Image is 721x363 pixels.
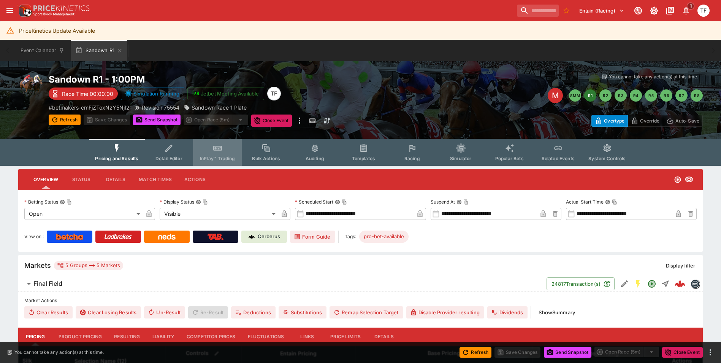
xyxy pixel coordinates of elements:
[24,295,697,306] label: Market Actions
[18,276,547,291] button: Final Field
[359,233,409,240] span: pro-bet-available
[121,87,184,100] button: Simulation Running
[345,231,356,243] label: Tags:
[367,328,401,346] button: Details
[108,328,146,346] button: Resulting
[547,277,615,290] button: 24817Transaction(s)
[591,115,628,127] button: Overtype
[359,231,409,243] div: Betting Target: cerberus
[181,328,242,346] button: Competitor Prices
[662,347,703,358] button: Close Event
[604,117,624,125] p: Overtype
[56,234,83,240] img: Betcha
[196,199,201,205] button: Display StatusCopy To Clipboard
[57,261,120,270] div: 5 Groups 5 Markets
[19,24,95,38] div: PriceKinetics Update Available
[584,89,596,102] button: R1
[184,115,248,125] div: split button
[279,306,326,318] button: Substitutions
[675,279,685,289] img: logo-cerberus--red.svg
[155,156,182,161] span: Detail Editor
[706,348,715,357] button: more
[544,347,591,358] button: Send Snapshot
[560,5,572,17] button: No Bookmarks
[24,231,44,243] label: View on :
[98,170,133,189] button: Details
[691,280,699,288] img: betmakers
[431,199,455,205] p: Suspend At
[27,170,64,189] button: Overview
[178,170,212,189] button: Actions
[663,115,703,127] button: Auto-Save
[661,260,700,272] button: Display filter
[675,117,699,125] p: Auto-Save
[672,276,688,291] a: 216f59f6-44b8-4681-9b74-af375a209da5
[406,306,484,318] button: Disable Provider resulting
[569,89,581,102] button: SMM
[663,4,677,18] button: Documentation
[685,175,694,184] svg: Visible
[18,328,52,346] button: Pricing
[249,234,255,240] img: Cerberus
[252,156,280,161] span: Bulk Actions
[142,103,179,111] p: Revision 75554
[487,306,528,318] button: Dividends
[64,170,98,189] button: Status
[290,231,335,243] a: Form Guide
[605,199,610,205] button: Actual Start TimeCopy To Clipboard
[463,199,469,205] button: Copy To Clipboard
[33,5,90,11] img: PriceKinetics
[575,5,629,17] button: Select Tenant
[290,328,324,346] button: Links
[599,89,612,102] button: R2
[404,156,420,161] span: Racing
[609,73,698,80] p: You cannot take any action(s) at this time.
[588,156,626,161] span: System Controls
[631,277,645,291] button: SGM Enabled
[49,73,376,85] h2: Copy To Clipboard
[495,156,524,161] span: Popular Bets
[660,89,672,102] button: R6
[24,208,143,220] div: Open
[456,199,462,205] button: Suspend AtCopy To Clipboard
[628,115,663,127] button: Override
[33,280,62,288] h6: Final Field
[695,2,712,19] button: Tom Flynn
[146,328,181,346] button: Liability
[659,277,672,291] button: Straight
[60,199,65,205] button: Betting StatusCopy To Clipboard
[76,306,141,318] button: Clear Losing Results
[615,89,627,102] button: R3
[133,170,178,189] button: Match Times
[258,233,280,240] p: Cerberus
[675,279,685,289] div: 216f59f6-44b8-4681-9b74-af375a209da5
[251,115,292,127] button: Close Event
[267,87,281,100] div: Tom Flynn
[95,156,138,161] span: Pricing and Results
[18,73,43,98] img: horse_racing.png
[62,90,113,98] p: Race Time 00:00:00
[295,115,304,127] button: more
[631,4,645,18] button: Connected to PK
[647,4,661,18] button: Toggle light/dark mode
[352,156,375,161] span: Templates
[697,5,710,17] div: Tom Flynn
[3,4,17,18] button: open drawer
[647,279,656,288] svg: Open
[188,306,228,318] span: Re-Result
[67,199,72,205] button: Copy To Clipboard
[24,306,73,318] button: Clear Results
[16,40,69,61] button: Event Calendar
[691,279,700,288] div: betmakers
[306,156,324,161] span: Auditing
[160,208,278,220] div: Visible
[691,89,703,102] button: R8
[335,199,340,205] button: Scheduled StartCopy To Clipboard
[49,103,130,111] p: Copy To Clipboard
[14,349,104,356] p: You cannot take any action(s) at this time.
[618,277,631,291] button: Edit Detail
[144,306,185,318] span: Un-Result
[569,89,703,102] nav: pagination navigation
[241,231,287,243] a: Cerberus
[640,117,659,125] p: Override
